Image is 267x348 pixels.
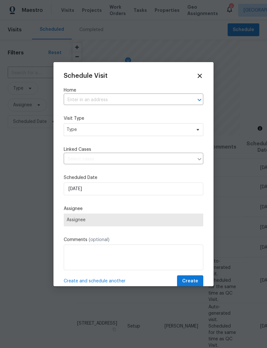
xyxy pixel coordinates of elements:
span: Create [182,277,198,285]
button: Open [195,95,204,104]
label: Comments [64,237,203,243]
input: Select cases [64,154,194,164]
label: Visit Type [64,115,203,122]
input: Enter in an address [64,95,185,105]
label: Home [64,87,203,93]
span: Linked Cases [64,146,91,153]
button: Create [177,275,203,287]
input: M/D/YYYY [64,182,203,195]
span: Schedule Visit [64,73,108,79]
span: (optional) [89,238,109,242]
span: Assignee [67,217,200,223]
label: Assignee [64,206,203,212]
span: Type [67,126,191,133]
span: Close [196,72,203,79]
label: Scheduled Date [64,174,203,181]
span: Create and schedule another [64,278,125,284]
